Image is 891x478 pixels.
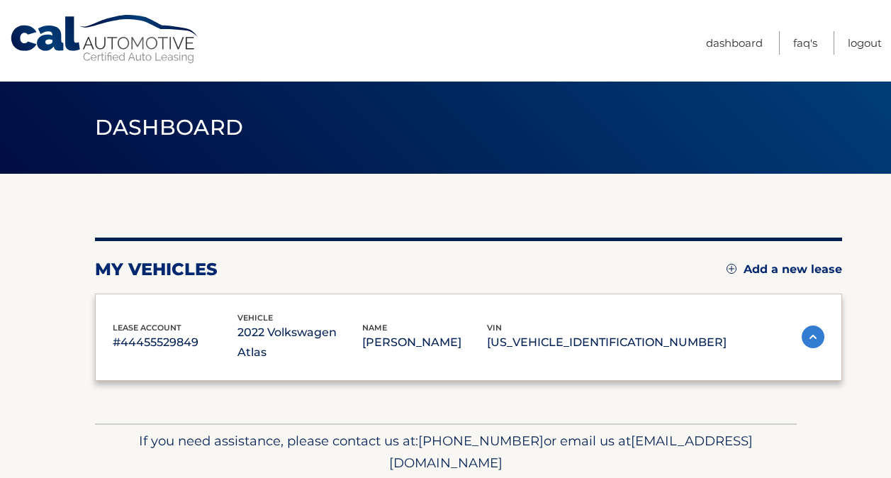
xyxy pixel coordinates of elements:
p: [US_VEHICLE_IDENTIFICATION_NUMBER] [487,333,727,352]
span: lease account [113,323,181,333]
p: 2022 Volkswagen Atlas [237,323,362,362]
a: Cal Automotive [9,14,201,65]
span: [PHONE_NUMBER] [418,433,544,449]
img: add.svg [727,264,736,274]
p: #44455529849 [113,333,237,352]
span: vin [487,323,502,333]
span: Dashboard [95,114,244,140]
a: Logout [848,31,882,55]
span: vehicle [237,313,273,323]
span: name [362,323,387,333]
a: FAQ's [793,31,817,55]
p: [PERSON_NAME] [362,333,487,352]
h2: my vehicles [95,259,218,280]
img: accordion-active.svg [802,326,824,348]
a: Dashboard [706,31,763,55]
p: If you need assistance, please contact us at: or email us at [104,430,788,475]
a: Add a new lease [727,262,842,277]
